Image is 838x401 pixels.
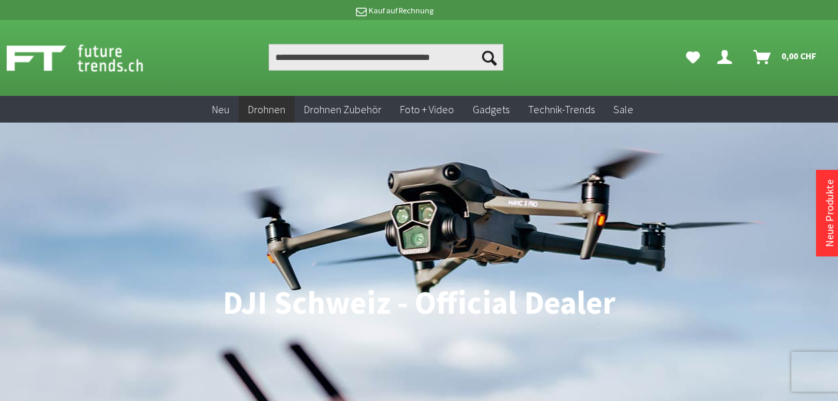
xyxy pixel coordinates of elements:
[9,286,829,320] h1: DJI Schweiz - Official Dealer
[304,103,381,116] span: Drohnen Zubehör
[248,103,285,116] span: Drohnen
[239,96,295,123] a: Drohnen
[519,96,604,123] a: Technik-Trends
[475,44,503,71] button: Suchen
[295,96,391,123] a: Drohnen Zubehör
[269,44,503,71] input: Produkt, Marke, Kategorie, EAN, Artikelnummer…
[528,103,595,116] span: Technik-Trends
[203,96,239,123] a: Neu
[463,96,519,123] a: Gadgets
[781,45,817,67] span: 0,00 CHF
[391,96,463,123] a: Foto + Video
[7,41,173,75] img: Shop Futuretrends - zur Startseite wechseln
[604,96,643,123] a: Sale
[823,179,836,247] a: Neue Produkte
[473,103,509,116] span: Gadgets
[748,44,823,71] a: Warenkorb
[212,103,229,116] span: Neu
[613,103,633,116] span: Sale
[400,103,454,116] span: Foto + Video
[679,44,707,71] a: Meine Favoriten
[712,44,743,71] a: Dein Konto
